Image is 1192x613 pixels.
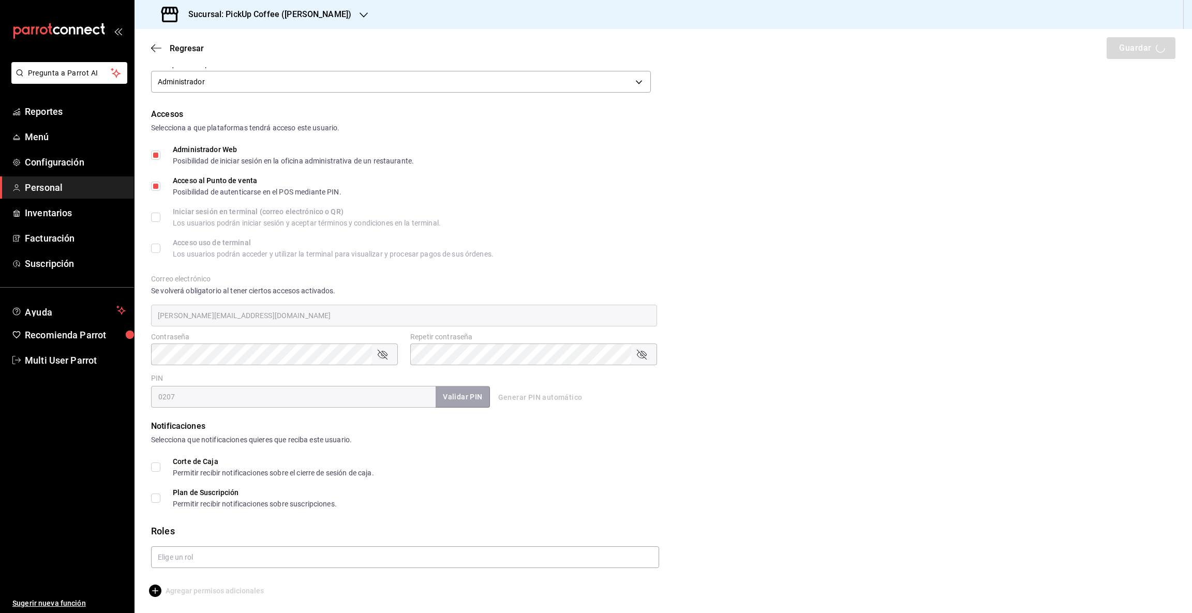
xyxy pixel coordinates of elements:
[25,181,126,195] span: Personal
[173,188,341,196] div: Posibilidad de autenticarse en el POS mediante PIN.
[11,62,127,84] button: Pregunta a Parrot AI
[173,146,414,153] div: Administrador Web
[410,333,657,340] label: Repetir contraseña
[28,68,111,79] span: Pregunta a Parrot AI
[151,420,1175,432] div: Notificaciones
[151,71,651,93] div: Administrador
[25,206,126,220] span: Inventarios
[173,458,374,465] div: Corte de Caja
[25,353,126,367] span: Multi User Parrot
[173,250,494,258] div: Los usuarios podrán acceder y utilizar la terminal para visualizar y procesar pagos de sus órdenes.
[114,27,122,35] button: open_drawer_menu
[25,155,126,169] span: Configuración
[151,386,436,408] input: 3 a 6 dígitos
[151,108,1175,121] div: Accesos
[151,286,657,296] div: Se volverá obligatorio al tener ciertos accesos activados.
[25,328,126,342] span: Recomienda Parrot
[151,43,204,53] button: Regresar
[180,8,351,21] h3: Sucursal: PickUp Coffee ([PERSON_NAME])
[151,546,659,568] input: Elige un rol
[173,157,414,165] div: Posibilidad de iniciar sesión en la oficina administrativa de un restaurante.
[151,275,657,282] label: Correo electrónico
[173,489,337,496] div: Plan de Suscripción
[170,43,204,53] span: Regresar
[151,524,1175,538] div: Roles
[173,177,341,184] div: Acceso al Punto de venta
[25,104,126,118] span: Reportes
[25,130,126,144] span: Menú
[25,231,126,245] span: Facturación
[25,304,112,317] span: Ayuda
[151,435,1175,445] div: Selecciona que notificaciones quieres que reciba este usuario.
[151,375,163,382] label: PIN
[151,333,398,340] label: Contraseña
[173,239,494,246] div: Acceso uso de terminal
[173,469,374,476] div: Permitir recibir notificaciones sobre el cierre de sesión de caja.
[173,500,337,507] div: Permitir recibir notificaciones sobre suscripciones.
[25,257,126,271] span: Suscripción
[173,208,441,215] div: Iniciar sesión en terminal (correo electrónico o QR)
[151,123,1175,133] div: Selecciona a que plataformas tendrá acceso este usuario.
[7,75,127,86] a: Pregunta a Parrot AI
[173,219,441,227] div: Los usuarios podrán iniciar sesión y aceptar términos y condiciones en la terminal.
[12,598,126,609] span: Sugerir nueva función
